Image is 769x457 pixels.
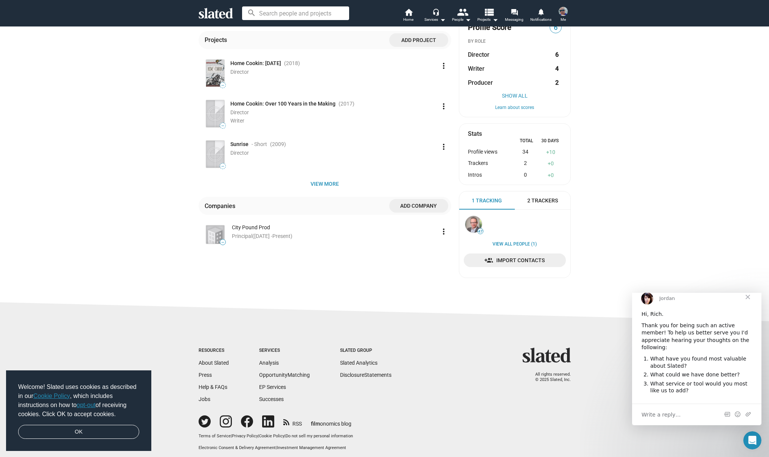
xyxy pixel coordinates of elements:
span: Writer [468,65,485,73]
mat-icon: arrow_drop_down [438,15,447,24]
span: 6 [550,23,561,33]
strong: 2 [555,79,559,87]
input: Search people and projects [242,6,349,20]
img: Poster: Sunrise [206,141,224,168]
img: Ted Hope [465,216,482,233]
a: Messaging [501,8,528,24]
span: — [220,164,225,168]
mat-icon: forum [511,8,518,16]
div: BY ROLE [468,39,562,45]
button: Learn about scores [468,105,562,111]
div: 0 [511,172,540,179]
div: 0 [540,160,561,167]
div: Services [424,15,446,24]
mat-icon: arrow_drop_down [491,15,500,24]
span: Projects [477,15,498,24]
span: + [548,172,551,178]
div: People [452,15,471,24]
span: — [220,83,225,87]
button: Show All [468,93,562,99]
div: Companies [205,202,238,210]
span: — [220,240,225,244]
div: Thank you for being such an active member! To help us better serve you I'd appreciate hearing you... [9,29,120,59]
a: Privacy Policy [232,434,258,438]
a: Analysis [259,360,279,366]
span: Profile Score [468,22,511,33]
span: Director [230,150,249,156]
span: - Short [252,141,267,148]
div: 2 [511,160,540,167]
a: Investment Management Agreement [277,445,346,450]
a: Cookie Policy [33,393,70,399]
a: Jobs [199,396,210,402]
img: Poster: Home Cookin: Over 100 Years in the Making [206,100,224,127]
div: 30 Days [538,138,562,144]
span: (2017 ) [339,100,354,107]
span: Principal [232,233,252,239]
span: | [276,445,277,450]
mat-icon: notifications [537,8,544,15]
span: Home Cookin: [DATE] [230,60,281,67]
span: 2 Trackers [527,197,558,204]
mat-icon: arrow_drop_down [463,15,472,24]
span: Writer [230,118,244,124]
mat-icon: people [457,6,468,17]
button: People [448,8,475,24]
a: Cookie Policy [259,434,284,438]
span: (2009 ) [270,141,286,148]
span: 47 [478,229,483,234]
div: 0 [540,172,561,179]
div: City Pound Prod [232,224,436,231]
mat-icon: more_vert [439,102,448,111]
mat-icon: headset_mic [432,8,439,15]
a: OpportunityMatching [259,372,310,378]
mat-icon: view_list [483,6,494,17]
li: What could we have done better? [18,78,120,85]
a: dismiss cookie message [18,425,139,439]
div: 34 [511,149,540,156]
span: Write a reply… [9,117,49,127]
span: + [546,149,549,155]
a: Import Contacts [464,253,566,267]
span: | [284,434,286,438]
a: Press [199,372,212,378]
div: Intros [468,172,511,179]
div: Total [515,138,538,144]
span: + [548,160,551,166]
button: Do not sell my personal information [286,434,353,439]
span: Add Company [395,199,442,213]
span: Home [403,15,413,24]
div: Trackers [468,160,511,167]
span: 1 Tracking [472,197,502,204]
li: What have you found most valuable about Slated? [18,62,120,76]
mat-icon: more_vert [439,142,448,151]
strong: 6 [555,51,559,59]
div: Profile views [468,149,511,156]
button: Add project [389,33,448,47]
span: Director [468,51,489,59]
span: Director [230,69,249,75]
a: About Slated [199,360,229,366]
mat-icon: more_vert [439,61,448,70]
div: Slated Group [340,348,391,354]
a: View all People (1) [492,241,537,247]
strong: 4 [555,65,559,73]
iframe: Intercom live chat message [632,293,761,425]
span: View more [205,177,445,191]
button: Projects [475,8,501,24]
img: Poster: Home Cookin: 5.17.18 [206,60,224,87]
div: cookieconsent [6,370,151,451]
span: Present [272,233,291,239]
iframe: Intercom live chat [743,431,761,449]
a: Help & FAQs [199,384,227,390]
a: Home [395,8,422,24]
button: Add Company [389,199,448,213]
a: EP Services [259,384,286,390]
div: Projects [205,36,230,44]
span: Me [561,15,566,24]
span: film [311,421,320,427]
span: — [220,124,225,128]
button: Rich AllenMe [554,5,572,25]
a: Terms of Service [199,434,231,438]
a: opt-out [77,402,96,408]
